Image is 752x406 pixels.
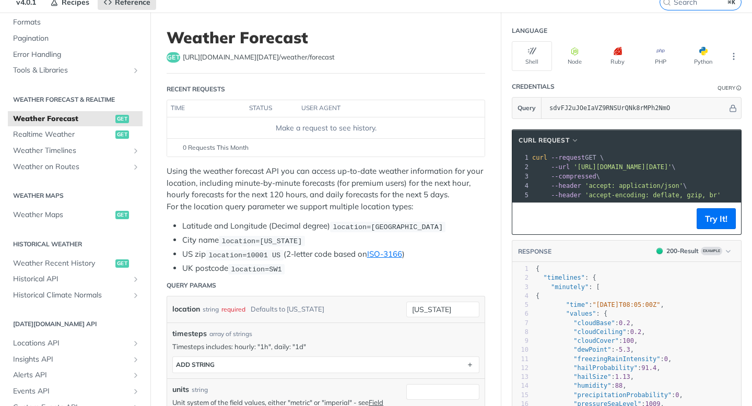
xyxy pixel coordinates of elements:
[167,85,225,94] div: Recent Requests
[8,31,143,46] a: Pagination
[512,355,528,364] div: 11
[298,100,464,117] th: user agent
[8,191,143,200] h2: Weather Maps
[13,258,113,269] span: Weather Recent History
[13,274,129,284] span: Historical API
[727,103,738,113] button: Hide
[172,302,200,317] label: location
[115,211,129,219] span: get
[167,52,180,63] span: get
[651,246,736,256] button: 200200-ResultExample
[641,364,656,372] span: 91.4
[532,173,600,180] span: \
[172,384,189,395] label: units
[8,367,143,383] a: Alerts APIShow subpages for Alerts API
[536,346,634,353] span: : ,
[701,247,722,255] span: Example
[512,82,555,91] div: Credentials
[132,387,140,396] button: Show subpages for Events API
[13,162,129,172] span: Weather on Routes
[203,302,219,317] div: string
[619,319,630,327] span: 0.2
[245,100,298,117] th: status
[573,328,626,336] span: "cloudCeiling"
[573,337,619,344] span: "cloudCover"
[718,84,735,92] div: Query
[512,181,530,190] div: 4
[8,271,143,287] a: Historical APIShow subpages for Historical API
[515,135,583,146] button: cURL Request
[251,302,324,317] div: Defaults to [US_STATE]
[615,373,630,380] span: 1.13
[367,249,402,259] a: ISO-3166
[8,288,143,303] a: Historical Climate NormalsShow subpages for Historical Climate Normals
[573,373,611,380] span: "hailSize"
[729,52,738,61] svg: More ellipsis
[8,319,143,329] h2: [DATE][DOMAIN_NAME] API
[656,248,663,254] span: 200
[8,159,143,175] a: Weather on RoutesShow subpages for Weather on Routes
[13,354,129,365] span: Insights API
[512,292,528,301] div: 4
[573,319,615,327] span: "cloudBase"
[551,154,585,161] span: --request
[573,391,672,399] span: "precipitationProbability"
[167,281,216,290] div: Query Params
[512,345,528,354] div: 10
[8,111,143,127] a: Weather Forecastget
[8,256,143,271] a: Weather Recent Historyget
[532,182,687,189] span: \
[512,364,528,373] div: 12
[8,207,143,223] a: Weather Mapsget
[536,274,596,281] span: : {
[172,342,479,351] p: Timesteps includes: hourly: "1h", daily: "1d"
[551,163,570,171] span: --url
[231,265,281,273] span: location=SW1
[518,211,532,226] button: Copy to clipboard
[512,373,528,381] div: 13
[585,182,683,189] span: 'accept: application/json'
[512,337,528,345] div: 9
[536,373,634,380] span: : ,
[132,355,140,364] button: Show subpages for Insights API
[512,328,528,337] div: 8
[573,346,611,353] span: "dewPoint"
[221,302,245,317] div: required
[551,182,581,189] span: --header
[13,338,129,349] span: Locations API
[13,370,129,380] span: Alerts API
[512,26,547,35] div: Language
[172,328,207,339] span: timesteps
[666,246,699,256] div: 200 - Result
[736,86,742,91] i: Information
[512,153,530,162] div: 1
[536,310,607,317] span: : {
[551,173,596,180] span: --compressed
[536,364,661,372] span: : ,
[13,290,129,301] span: Historical Climate Normals
[115,259,129,268] span: get
[115,115,129,123] span: get
[519,136,569,145] span: cURL Request
[683,41,723,71] button: Python
[8,240,143,249] h2: Historical Weather
[664,355,668,363] span: 0
[512,273,528,282] div: 2
[544,98,727,118] input: apikey
[512,309,528,318] div: 6
[183,52,335,63] span: https://api.tomorrow.io/v4/weather/forecast
[551,192,581,199] span: --header
[13,114,113,124] span: Weather Forecast
[536,391,683,399] span: : ,
[8,95,143,104] h2: Weather Forecast & realtime
[192,385,208,395] div: string
[566,301,589,308] span: "time"
[543,274,584,281] span: "timelines"
[132,275,140,283] button: Show subpages for Historical API
[512,301,528,309] div: 5
[536,265,539,272] span: {
[536,337,638,344] span: : ,
[573,364,638,372] span: "hailProbability"
[512,265,528,273] div: 1
[718,84,742,92] div: QueryInformation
